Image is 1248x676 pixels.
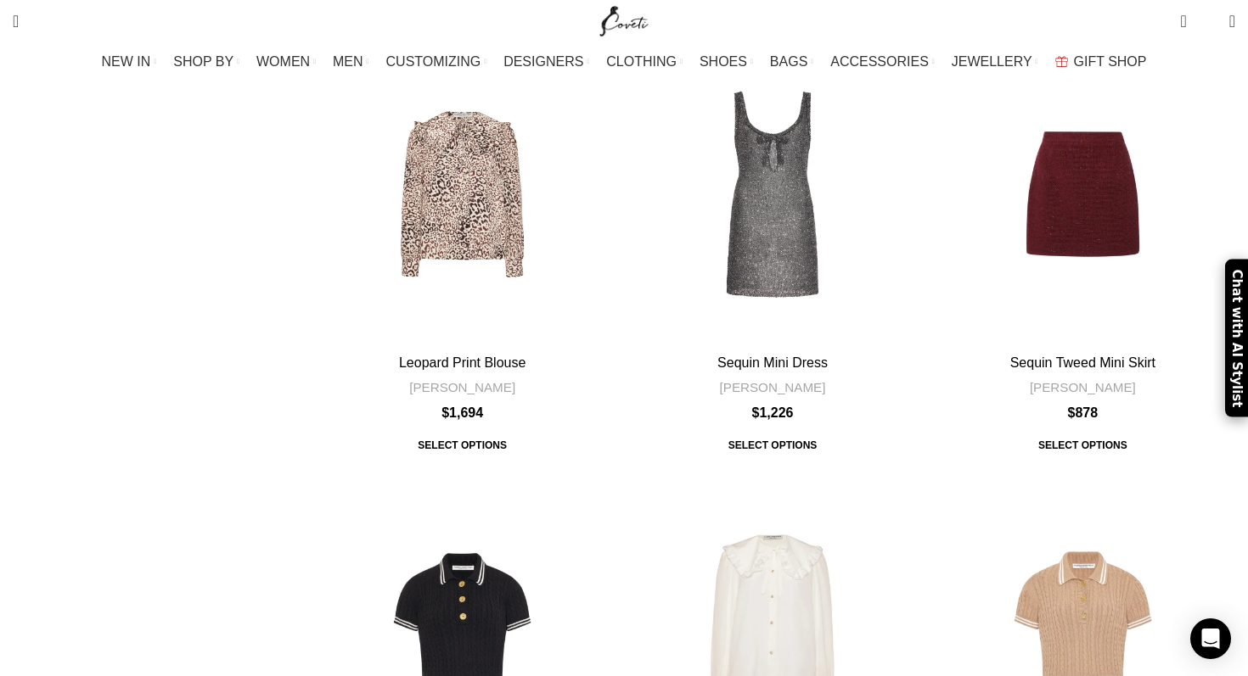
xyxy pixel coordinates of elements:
[1030,378,1136,396] a: [PERSON_NAME]
[717,355,828,370] a: Sequin Mini Dress
[1203,17,1216,30] span: 0
[102,53,151,70] span: NEW IN
[102,45,157,79] a: NEW IN
[1068,405,1076,420] span: $
[441,405,483,420] bdi: 1,694
[830,53,929,70] span: ACCESSORIES
[503,53,583,70] span: DESIGNERS
[717,430,829,461] a: Select options for “Sequin Mini Dress”
[1172,4,1195,38] a: 0
[406,430,519,461] span: Select options
[173,53,233,70] span: SHOP BY
[1055,45,1147,79] a: GIFT SHOP
[503,45,589,79] a: DESIGNERS
[830,45,935,79] a: ACCESSORIES
[930,42,1235,346] a: Sequin Tweed Mini Skirt
[606,45,683,79] a: CLOTHING
[1026,430,1139,461] a: Select options for “Sequin Tweed Mini Skirt”
[770,53,807,70] span: BAGS
[1190,618,1231,659] div: Open Intercom Messenger
[717,430,829,461] span: Select options
[1055,56,1068,67] img: GiftBag
[1026,430,1139,461] span: Select options
[173,45,239,79] a: SHOP BY
[752,405,794,420] bdi: 1,226
[620,42,925,346] a: Sequin Mini Dress
[752,405,760,420] span: $
[700,45,753,79] a: SHOES
[333,53,363,70] span: MEN
[720,378,826,396] a: [PERSON_NAME]
[386,45,487,79] a: CUSTOMIZING
[333,45,368,79] a: MEN
[1010,355,1155,370] a: Sequin Tweed Mini Skirt
[409,378,515,396] a: [PERSON_NAME]
[770,45,813,79] a: BAGS
[606,53,677,70] span: CLOTHING
[952,53,1032,70] span: JEWELLERY
[1200,4,1217,38] div: My Wishlist
[1074,53,1147,70] span: GIFT SHOP
[596,13,653,27] a: Site logo
[700,53,747,70] span: SHOES
[406,430,519,461] a: Select options for “Leopard Print Blouse”
[952,45,1038,79] a: JEWELLERY
[1182,8,1195,21] span: 0
[256,45,316,79] a: WOMEN
[441,405,449,420] span: $
[399,355,526,370] a: Leopard Print Blouse
[4,45,1244,79] div: Main navigation
[256,53,310,70] span: WOMEN
[310,42,615,346] a: Leopard Print Blouse
[1068,405,1099,420] bdi: 878
[4,4,27,38] a: Search
[386,53,481,70] span: CUSTOMIZING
